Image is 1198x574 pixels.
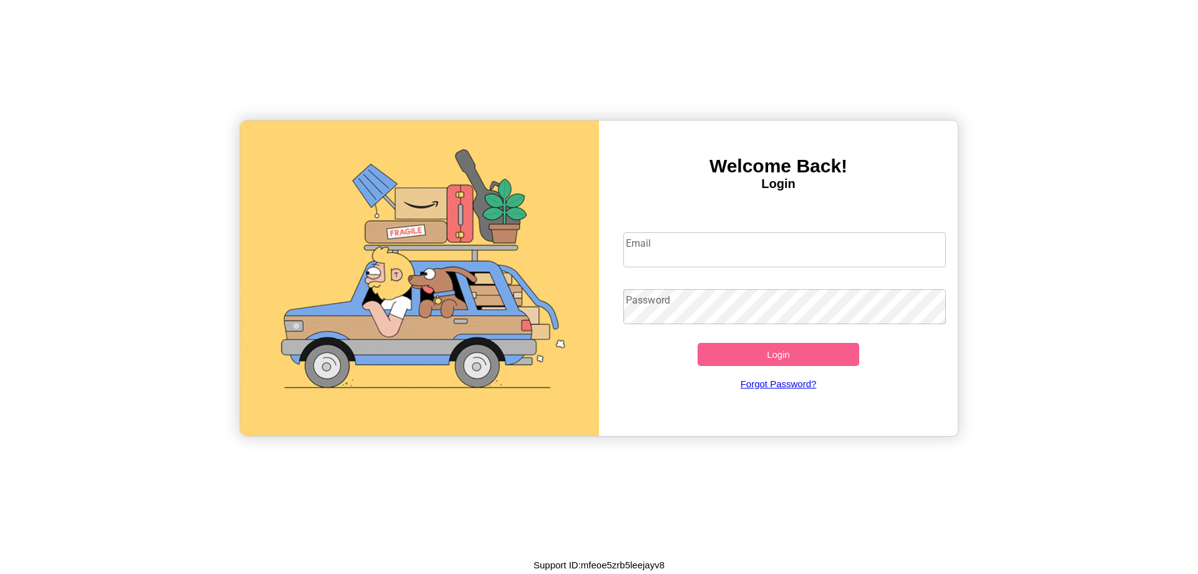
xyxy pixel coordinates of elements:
[617,366,940,402] a: Forgot Password?
[599,177,958,191] h4: Login
[599,156,958,177] h3: Welcome Back!
[698,343,859,366] button: Login
[533,557,665,573] p: Support ID: mfeoe5zrb5leejayv8
[240,121,599,436] img: gif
